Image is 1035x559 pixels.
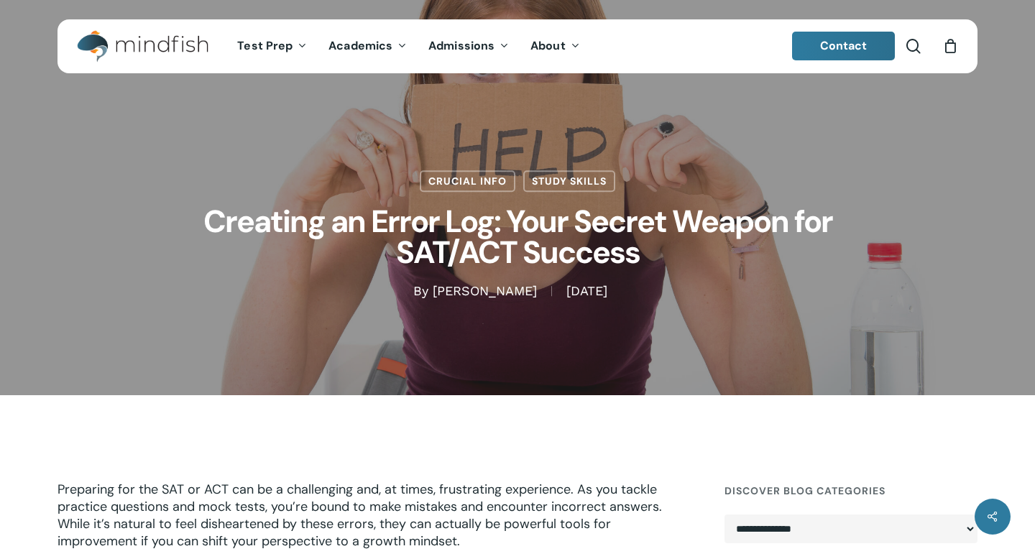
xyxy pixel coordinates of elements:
[57,19,977,73] header: Main Menu
[158,192,877,282] h1: Creating an Error Log: Your Secret Weapon for SAT/ACT Success
[226,40,318,52] a: Test Prep
[420,170,515,192] a: Crucial Info
[57,481,662,550] span: Preparing for the SAT or ACT can be a challenging and, at times, frustrating experience. As you t...
[418,40,520,52] a: Admissions
[792,32,896,60] a: Contact
[551,287,622,297] span: [DATE]
[226,19,590,73] nav: Main Menu
[530,38,566,53] span: About
[523,170,615,192] a: Study Skills
[433,284,537,299] a: [PERSON_NAME]
[520,40,591,52] a: About
[724,478,977,504] h4: Discover Blog Categories
[328,38,392,53] span: Academics
[413,287,428,297] span: By
[237,38,293,53] span: Test Prep
[942,38,958,54] a: Cart
[428,38,494,53] span: Admissions
[318,40,418,52] a: Academics
[820,38,868,53] span: Contact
